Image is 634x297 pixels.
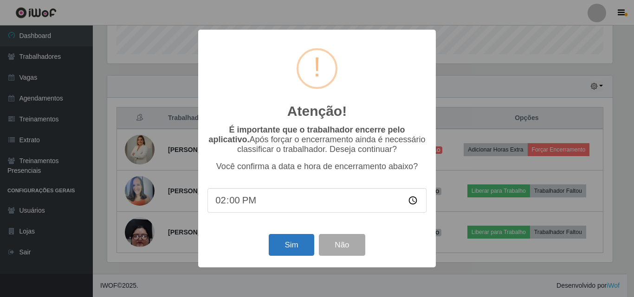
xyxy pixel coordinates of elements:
h2: Atenção! [287,103,347,120]
button: Não [319,234,365,256]
button: Sim [269,234,314,256]
p: Após forçar o encerramento ainda é necessário classificar o trabalhador. Deseja continuar? [207,125,427,154]
p: Você confirma a data e hora de encerramento abaixo? [207,162,427,171]
b: É importante que o trabalhador encerre pelo aplicativo. [208,125,405,144]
